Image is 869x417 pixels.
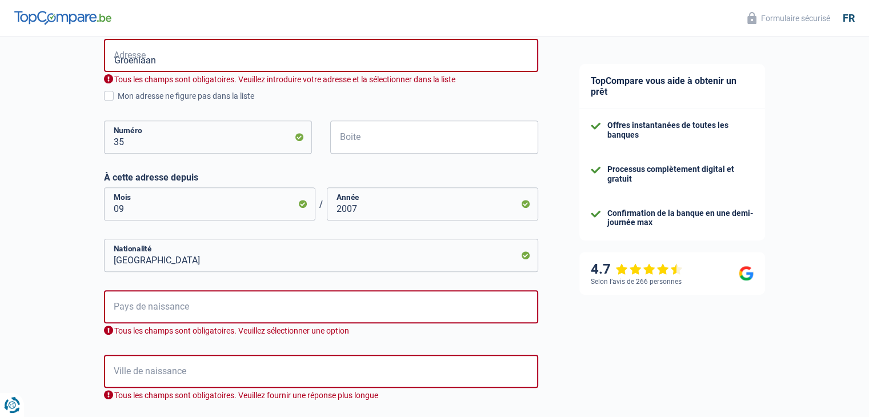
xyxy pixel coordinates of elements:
button: Formulaire sécurisé [740,9,837,27]
img: TopCompare Logo [14,11,111,25]
div: Mon adresse ne figure pas dans la liste [118,90,538,102]
div: TopCompare vous aide à obtenir un prêt [579,64,765,109]
div: 4.7 [591,261,683,278]
div: Confirmation de la banque en une demi-journée max [607,209,754,228]
div: Processus complètement digital et gratuit [607,165,754,184]
div: Tous les champs sont obligatoires. Veuillez introduire votre adresse et la sélectionner dans la l... [104,74,538,85]
div: Tous les champs sont obligatoires. Veuillez fournir une réponse plus longue [104,390,538,401]
div: Selon l’avis de 266 personnes [591,278,682,286]
input: Belgique [104,239,538,272]
div: fr [843,12,855,25]
input: Sélectionnez votre adresse dans la barre de recherche [104,39,538,72]
div: Tous les champs sont obligatoires. Veuillez sélectionner une option [104,326,538,336]
input: AAAA [327,187,538,220]
label: À cette adresse depuis [104,172,538,183]
div: Offres instantanées de toutes les banques [607,121,754,140]
span: / [315,199,327,210]
input: Belgique [104,290,538,323]
input: MM [104,187,315,220]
